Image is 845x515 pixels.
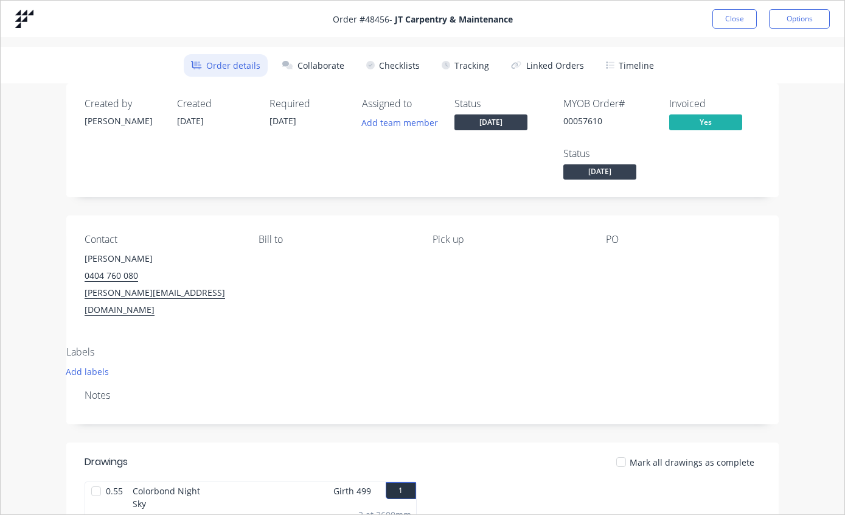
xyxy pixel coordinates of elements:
[275,54,352,77] button: Collaborate
[177,98,250,110] div: Created
[333,13,513,26] span: Order # 48456 -
[454,114,527,133] button: [DATE]
[563,98,655,110] div: MYOB Order #
[563,164,636,180] span: [DATE]
[85,455,128,469] div: Drawings
[669,114,742,130] span: Yes
[434,54,496,77] button: Tracking
[386,482,416,499] button: 1
[630,456,754,469] span: Mark all drawings as complete
[362,98,435,110] div: Assigned to
[60,363,116,380] button: Add labels
[184,54,268,77] button: Order details
[333,482,371,500] span: Girth 499
[66,346,352,358] div: Labels
[355,114,445,131] button: Add team member
[85,250,239,318] div: [PERSON_NAME]0404 760 080[PERSON_NAME][EMAIL_ADDRESS][DOMAIN_NAME]
[395,13,513,25] strong: JT Carpentry & Maintenance
[269,98,343,110] div: Required
[504,54,591,77] button: Linked Orders
[259,234,413,245] div: Bill to
[712,9,757,29] button: Close
[362,114,445,131] button: Add team member
[269,115,296,127] span: [DATE]
[599,54,661,77] button: Timeline
[85,234,239,245] div: Contact
[101,482,128,503] span: 0.55
[433,234,587,245] div: Pick up
[769,9,830,29] button: Options
[85,390,760,401] div: Notes
[85,114,158,127] div: [PERSON_NAME]
[563,114,655,127] div: 00057610
[85,250,239,267] div: [PERSON_NAME]
[606,234,760,245] div: PO
[563,148,655,159] div: Status
[177,115,204,127] span: [DATE]
[563,164,636,183] button: [DATE]
[15,10,33,28] img: Factory
[128,482,213,503] span: Colorbond Night Sky
[669,98,760,110] div: Invoiced
[85,98,158,110] div: Created by
[454,98,527,110] div: Status
[359,54,427,77] button: Checklists
[454,114,527,130] span: [DATE]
